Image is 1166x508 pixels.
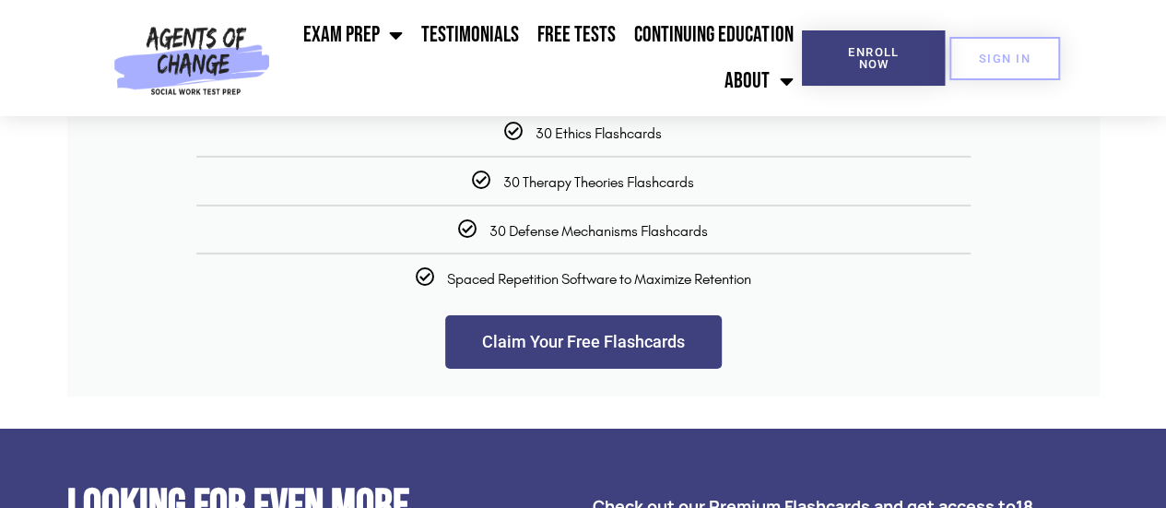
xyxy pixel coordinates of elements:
span: 30 Ethics Flashcards [536,124,662,142]
a: SIGN IN [949,37,1060,80]
a: Continuing Education [625,12,802,58]
span: SIGN IN [979,53,1031,65]
span: 30 Therapy Theories Flashcards [503,173,694,191]
span: Enroll Now [831,46,915,70]
span: Spaced Repetition Software to Maximize Retention [447,270,751,288]
a: About [715,58,802,104]
a: Testimonials [412,12,528,58]
a: Exam Prep [294,12,412,58]
a: Free Tests [528,12,625,58]
a: Claim Your Free Flashcards [445,315,722,369]
nav: Menu [277,12,802,104]
span: 30 Defense Mechanisms Flashcards [489,222,708,240]
a: Enroll Now [802,30,945,86]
